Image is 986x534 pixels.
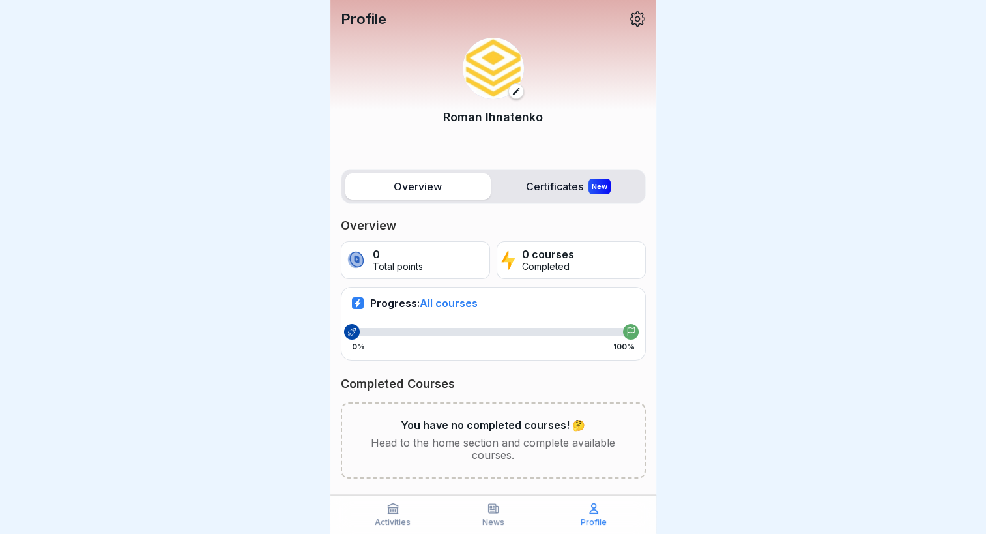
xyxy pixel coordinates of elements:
[420,297,478,310] span: All courses
[522,261,574,273] p: Completed
[401,419,585,432] p: You have no completed courses! 🤔
[345,173,491,200] label: Overview
[522,248,574,261] p: 0 courses
[482,518,504,527] p: News
[352,342,365,351] p: 0%
[373,261,423,273] p: Total points
[463,38,524,99] img: lqzj4kuucpkhnephc2ru2o4z.png
[345,249,367,271] img: coin.svg
[581,518,607,527] p: Profile
[341,376,646,392] p: Completed Courses
[341,10,386,27] p: Profile
[501,249,516,271] img: lightning.svg
[496,173,641,200] label: Certificates
[613,342,635,351] p: 100%
[375,518,411,527] p: Activities
[341,218,646,233] p: Overview
[588,179,611,194] div: New
[373,248,423,261] p: 0
[363,437,624,462] p: Head to the home section and complete available courses.
[443,108,543,126] p: Roman Ihnatenko
[370,297,478,310] p: Progress:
